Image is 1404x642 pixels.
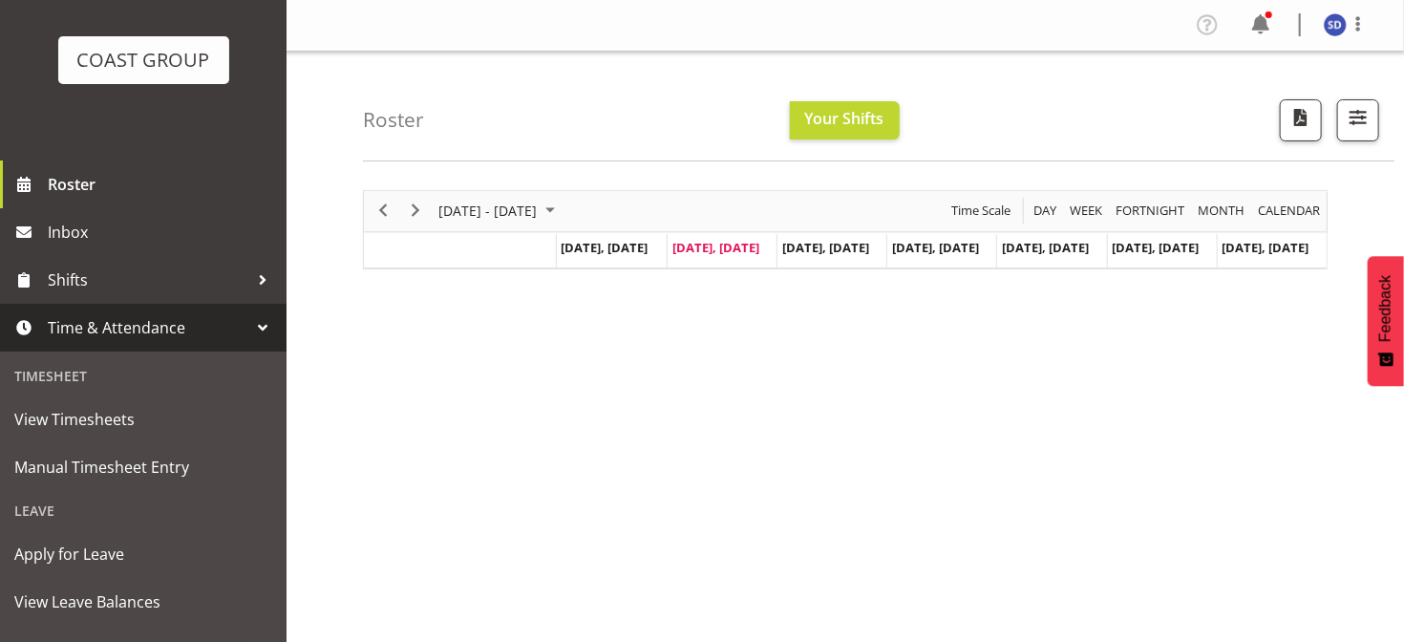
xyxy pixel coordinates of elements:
[48,266,248,294] span: Shifts
[1031,199,1060,223] button: Timeline Day
[363,109,424,131] h4: Roster
[5,443,282,491] a: Manual Timesheet Entry
[403,199,429,223] button: Next
[48,170,277,199] span: Roster
[1114,199,1186,223] span: Fortnight
[5,491,282,530] div: Leave
[1368,256,1404,386] button: Feedback - Show survey
[1255,199,1324,223] button: Month
[672,239,759,256] span: [DATE], [DATE]
[1113,239,1200,256] span: [DATE], [DATE]
[1256,199,1322,223] span: calendar
[1324,13,1347,36] img: scott-david-graham10082.jpg
[1068,199,1104,223] span: Week
[371,199,396,223] button: Previous
[805,108,884,129] span: Your Shifts
[77,46,210,75] div: COAST GROUP
[14,453,272,481] span: Manual Timesheet Entry
[436,199,564,223] button: August 2025
[1002,239,1089,256] span: [DATE], [DATE]
[48,218,277,246] span: Inbox
[1337,99,1379,141] button: Filter Shifts
[5,356,282,396] div: Timesheet
[892,239,979,256] span: [DATE], [DATE]
[1067,199,1106,223] button: Timeline Week
[948,199,1014,223] button: Time Scale
[1196,199,1246,223] span: Month
[14,540,272,568] span: Apply for Leave
[1377,275,1394,342] span: Feedback
[562,239,649,256] span: [DATE], [DATE]
[14,588,272,616] span: View Leave Balances
[48,313,248,342] span: Time & Attendance
[1280,99,1322,141] button: Download a PDF of the roster according to the set date range.
[14,405,272,434] span: View Timesheets
[363,190,1328,269] div: Timeline Week of August 19, 2025
[1032,199,1058,223] span: Day
[949,199,1012,223] span: Time Scale
[432,191,566,231] div: August 18 - 24, 2025
[5,530,282,578] a: Apply for Leave
[436,199,539,223] span: [DATE] - [DATE]
[5,578,282,626] a: View Leave Balances
[1195,199,1248,223] button: Timeline Month
[367,191,399,231] div: previous period
[1223,239,1309,256] span: [DATE], [DATE]
[790,101,900,139] button: Your Shifts
[1113,199,1188,223] button: Fortnight
[782,239,869,256] span: [DATE], [DATE]
[399,191,432,231] div: next period
[5,396,282,443] a: View Timesheets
